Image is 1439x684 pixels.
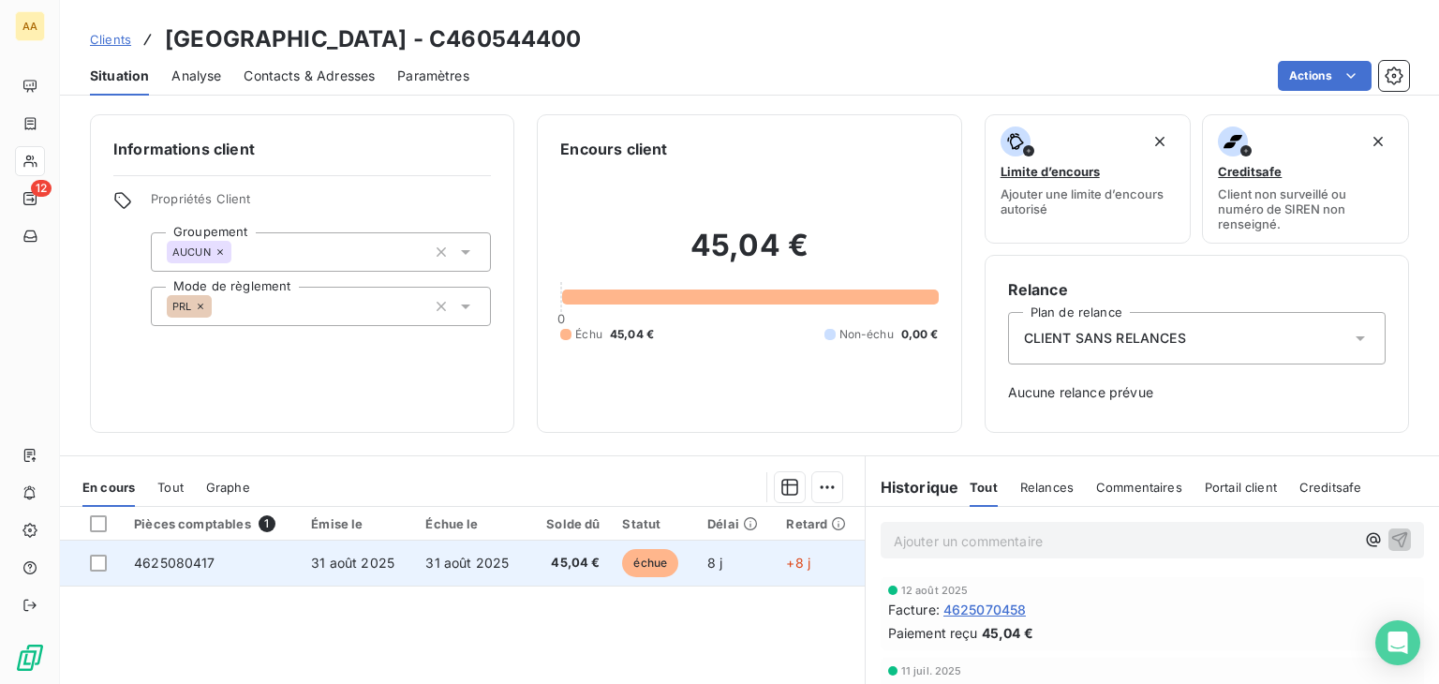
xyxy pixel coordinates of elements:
h6: Encours client [560,138,667,160]
span: 11 juil. 2025 [901,665,962,677]
span: 4625080417 [134,555,215,571]
div: Solde dû [541,516,601,531]
div: Délai [707,516,764,531]
div: Pièces comptables [134,515,289,532]
span: 31 août 2025 [311,555,394,571]
span: Analyse [171,67,221,85]
div: AA [15,11,45,41]
span: 45,04 € [982,623,1033,643]
span: 31 août 2025 [425,555,509,571]
span: Échu [575,326,602,343]
h6: Informations client [113,138,491,160]
span: 8 j [707,555,722,571]
input: Ajouter une valeur [212,298,227,315]
span: 1 [259,515,275,532]
span: 0,00 € [901,326,939,343]
span: 12 [31,180,52,197]
span: 0 [557,311,565,326]
span: Non-échu [839,326,894,343]
span: Ajouter une limite d’encours autorisé [1001,186,1176,216]
a: Clients [90,30,131,49]
span: Creditsafe [1299,480,1362,495]
h6: Relance [1008,278,1386,301]
span: Limite d’encours [1001,164,1100,179]
div: Émise le [311,516,403,531]
span: Paiement reçu [888,623,978,643]
div: Échue le [425,516,517,531]
span: Relances [1020,480,1074,495]
div: Statut [622,516,685,531]
span: 4625070458 [943,600,1027,619]
span: 45,04 € [541,554,601,572]
span: Client non surveillé ou numéro de SIREN non renseigné. [1218,186,1393,231]
span: CLIENT SANS RELANCES [1024,329,1186,348]
input: Ajouter une valeur [231,244,246,260]
span: Clients [90,32,131,47]
span: échue [622,549,678,577]
span: Creditsafe [1218,164,1282,179]
span: Graphe [206,480,250,495]
h2: 45,04 € [560,227,938,283]
h3: [GEOGRAPHIC_DATA] - C460544400 [165,22,582,56]
button: CreditsafeClient non surveillé ou numéro de SIREN non renseigné. [1202,114,1409,244]
span: Tout [970,480,998,495]
span: Commentaires [1096,480,1182,495]
span: Tout [157,480,184,495]
div: Open Intercom Messenger [1375,620,1420,665]
div: Retard [786,516,853,531]
span: 12 août 2025 [901,585,969,596]
span: Aucune relance prévue [1008,383,1386,402]
img: Logo LeanPay [15,643,45,673]
span: Contacts & Adresses [244,67,375,85]
span: Paramètres [397,67,469,85]
span: Portail client [1205,480,1277,495]
span: Propriétés Client [151,191,491,217]
span: +8 j [786,555,810,571]
span: 45,04 € [610,326,654,343]
span: En cours [82,480,135,495]
button: Actions [1278,61,1372,91]
h6: Historique [866,476,959,498]
span: PRL [172,301,191,312]
button: Limite d’encoursAjouter une limite d’encours autorisé [985,114,1192,244]
span: Facture : [888,600,940,619]
span: AUCUN [172,246,211,258]
span: Situation [90,67,149,85]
